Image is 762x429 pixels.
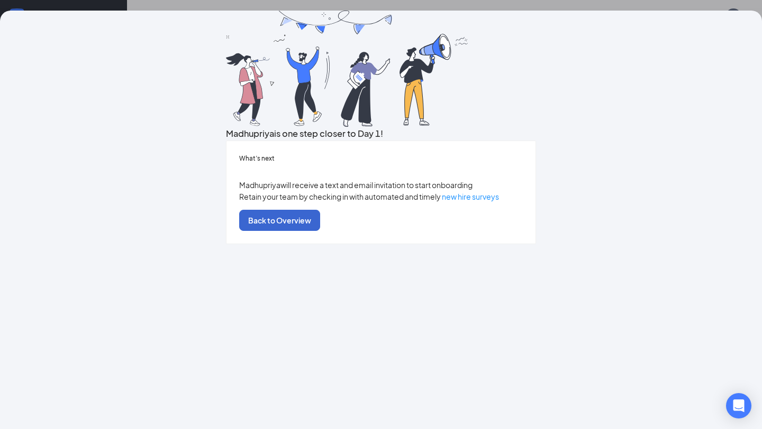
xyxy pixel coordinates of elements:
img: you are all set [226,11,469,127]
h3: Madhupriya is one step closer to Day 1! [226,127,537,141]
p: Madhupriya will receive a text and email invitation to start onboarding [239,179,523,191]
div: Open Intercom Messenger [726,393,751,418]
p: Retain your team by checking in with automated and timely [239,191,523,202]
h5: What’s next [239,154,523,163]
button: Back to Overview [239,210,320,231]
a: new hire surveys [442,192,499,201]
